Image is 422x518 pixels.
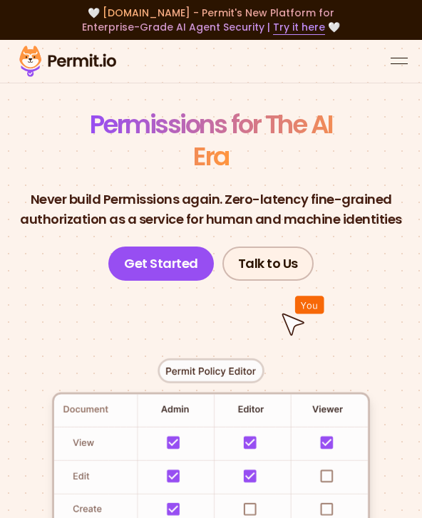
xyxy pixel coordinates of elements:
a: Get Started [108,247,214,281]
p: Never build Permissions again. Zero-latency fine-grained authorization as a service for human and... [11,190,411,229]
button: open menu [391,53,408,70]
span: [DOMAIN_NAME] - Permit's New Platform for Enterprise-Grade AI Agent Security | [82,6,334,34]
img: Permit logo [14,43,121,80]
span: Permissions for The AI Era [90,106,333,175]
div: 🤍 🤍 [14,6,408,34]
a: Talk to Us [222,247,314,281]
a: Try it here [273,20,325,35]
